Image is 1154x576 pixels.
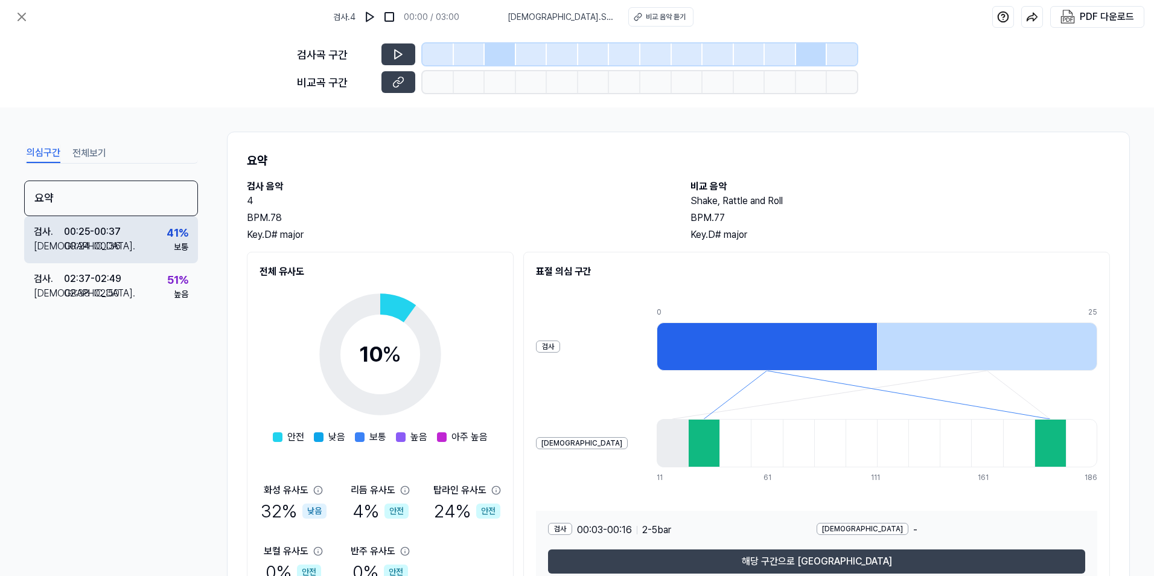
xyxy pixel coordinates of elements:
[247,194,666,208] h2: 4
[690,211,1110,225] div: BPM. 77
[167,225,188,241] div: 41 %
[247,228,666,242] div: Key. D# major
[1058,7,1136,27] button: PDF 다운로드
[536,341,560,353] div: 검사
[690,228,1110,242] div: Key. D# major
[383,11,395,23] img: stop
[410,430,427,444] span: 높음
[247,179,666,194] h2: 검사 음악
[451,430,488,444] span: 아주 높음
[997,11,1009,23] img: help
[690,194,1110,208] h2: Shake, Rattle and Roll
[302,504,327,519] div: 낮음
[260,264,501,279] h2: 전체 유사도
[871,472,902,483] div: 111
[657,472,688,483] div: 11
[34,286,64,301] div: [DEMOGRAPHIC_DATA] .
[817,523,1085,537] div: -
[64,225,121,239] div: 00:25 - 00:37
[508,11,614,24] span: [DEMOGRAPHIC_DATA] . Shake, Rattle and Roll
[27,144,60,163] button: 의심구간
[351,544,395,558] div: 반주 유사도
[763,472,795,483] div: 61
[536,437,628,449] div: [DEMOGRAPHIC_DATA]
[1085,472,1097,483] div: 186
[24,181,198,216] div: 요약
[1060,10,1075,24] img: PDF Download
[1080,9,1134,25] div: PDF 다운로드
[34,225,64,239] div: 검사 .
[536,264,1097,279] h2: 표절 의심 구간
[548,549,1085,574] button: 해당 구간으로 [GEOGRAPHIC_DATA]
[247,152,1110,170] h1: 요약
[384,504,409,519] div: 안전
[297,74,374,91] div: 비교곡 구간
[434,498,500,525] div: 24 %
[287,430,304,444] span: 안전
[174,288,188,301] div: 높음
[577,523,632,537] span: 00:03 - 00:16
[261,498,327,525] div: 32 %
[72,144,106,163] button: 전체보기
[359,338,401,371] div: 10
[978,472,1009,483] div: 161
[333,11,355,24] span: 검사 . 4
[264,483,308,498] div: 화성 유사도
[264,544,308,558] div: 보컬 유사도
[34,239,64,254] div: [DEMOGRAPHIC_DATA] .
[646,11,686,22] div: 비교 음악 듣기
[690,179,1110,194] h2: 비교 음악
[548,523,572,535] div: 검사
[817,523,908,535] div: [DEMOGRAPHIC_DATA]
[297,46,374,63] div: 검사곡 구간
[174,241,188,254] div: 보통
[64,286,120,301] div: 02:38 - 02:50
[433,483,486,498] div: 탑라인 유사도
[1026,11,1038,23] img: share
[352,498,409,525] div: 4 %
[247,211,666,225] div: BPM. 78
[64,272,121,286] div: 02:37 - 02:49
[1088,307,1097,318] div: 25
[657,307,877,318] div: 0
[642,523,671,537] span: 2 - 5 bar
[476,504,500,519] div: 안전
[167,272,188,288] div: 51 %
[404,11,459,24] div: 00:00 / 03:00
[34,272,64,286] div: 검사 .
[382,341,401,367] span: %
[364,11,376,23] img: play
[64,239,121,254] div: 00:24 - 00:36
[369,430,386,444] span: 보통
[328,430,345,444] span: 낮음
[628,7,693,27] button: 비교 음악 듣기
[351,483,395,498] div: 리듬 유사도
